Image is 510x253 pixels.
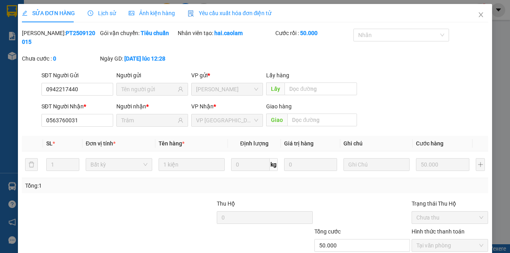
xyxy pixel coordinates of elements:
[284,140,314,147] span: Giá trị hàng
[121,116,176,125] input: Tên người nhận
[121,85,176,94] input: Tên người gửi
[22,10,27,16] span: edit
[416,140,443,147] span: Cước hàng
[22,10,75,16] span: SỬA ĐƠN HÀNG
[470,4,492,26] button: Close
[270,158,278,171] span: kg
[159,158,225,171] input: VD: Bàn, Ghế
[284,158,337,171] input: 0
[116,71,188,80] div: Người gửi
[86,140,116,147] span: Đơn vị tính
[266,103,292,110] span: Giao hàng
[266,72,289,78] span: Lấy hàng
[340,136,413,151] th: Ghi chú
[90,159,147,171] span: Bất kỳ
[343,158,410,171] input: Ghi Chú
[178,29,274,37] div: Nhân viên tạo:
[275,29,352,37] div: Cước rồi :
[22,54,98,63] div: Chưa cước :
[41,71,113,80] div: SĐT Người Gửi
[22,29,98,46] div: [PERSON_NAME]:
[25,181,198,190] div: Tổng: 1
[217,200,235,207] span: Thu Hộ
[412,199,488,208] div: Trạng thái Thu Hộ
[196,83,258,95] span: VP Phan Thiết
[191,71,263,80] div: VP gửi
[314,228,341,235] span: Tổng cước
[416,239,483,251] span: Tại văn phòng
[287,114,357,126] input: Dọc đường
[478,12,484,18] span: close
[300,30,318,36] b: 50.000
[41,102,113,111] div: SĐT Người Nhận
[53,55,56,62] b: 0
[284,82,357,95] input: Dọc đường
[476,158,485,171] button: plus
[412,228,465,235] label: Hình thức thanh toán
[129,10,175,16] span: Ảnh kiện hàng
[141,30,169,36] b: Tiêu chuẩn
[124,55,165,62] b: [DATE] lúc 12:28
[178,86,183,92] span: user
[214,30,243,36] b: hai.caolam
[196,114,258,126] span: VP Sài Gòn
[416,212,483,224] span: Chưa thu
[266,114,287,126] span: Giao
[188,10,194,17] img: icon
[116,102,188,111] div: Người nhận
[100,29,177,37] div: Gói vận chuyển:
[240,140,269,147] span: Định lượng
[25,158,38,171] button: delete
[88,10,116,16] span: Lịch sử
[159,140,184,147] span: Tên hàng
[100,54,177,63] div: Ngày GD:
[266,82,284,95] span: Lấy
[129,10,134,16] span: picture
[178,118,183,123] span: user
[188,10,272,16] span: Yêu cầu xuất hóa đơn điện tử
[416,158,469,171] input: 0
[191,103,214,110] span: VP Nhận
[46,140,53,147] span: SL
[88,10,93,16] span: clock-circle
